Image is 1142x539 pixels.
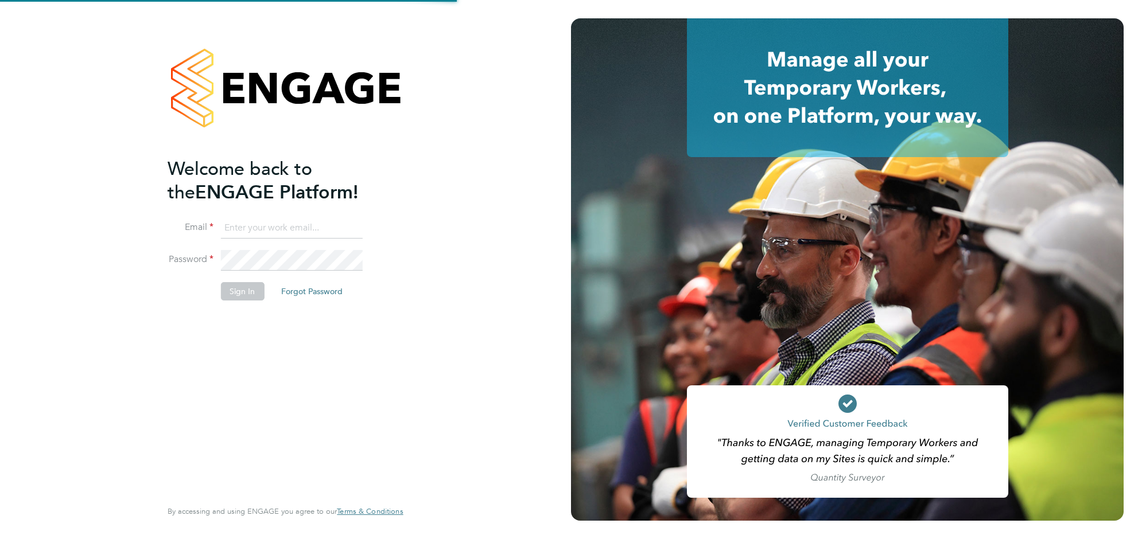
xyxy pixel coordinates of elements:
[220,282,264,300] button: Sign In
[220,218,362,239] input: Enter your work email...
[168,157,391,204] h2: ENGAGE Platform!
[168,506,403,516] span: By accessing and using ENGAGE you agree to our
[337,507,403,516] a: Terms & Conditions
[168,158,312,204] span: Welcome back to the
[168,253,213,265] label: Password
[168,221,213,233] label: Email
[272,282,352,300] button: Forgot Password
